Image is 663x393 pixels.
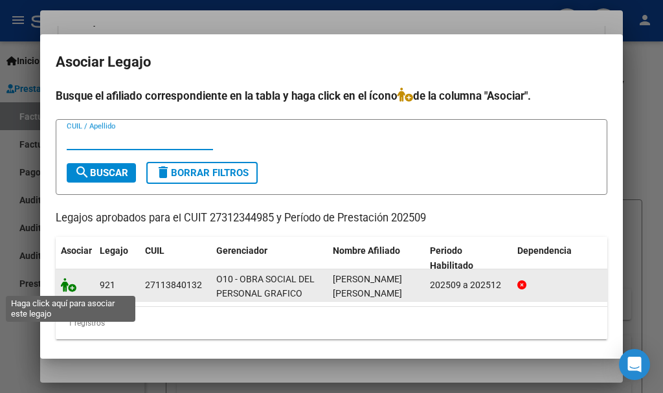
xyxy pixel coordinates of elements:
[100,245,128,256] span: Legajo
[145,245,164,256] span: CUIL
[155,164,171,180] mat-icon: delete
[74,167,128,179] span: Buscar
[619,349,650,380] div: Open Intercom Messenger
[155,167,249,179] span: Borrar Filtros
[333,274,402,299] span: ACOSTA MONICA NILDA
[56,210,607,227] p: Legajos aprobados para el CUIT 27312344985 y Período de Prestación 202509
[56,307,607,339] div: 1 registros
[56,87,607,104] h4: Busque el afiliado correspondiente en la tabla y haga click en el ícono de la columna "Asociar".
[100,280,115,290] span: 921
[512,237,609,280] datatable-header-cell: Dependencia
[56,237,95,280] datatable-header-cell: Asociar
[333,245,400,256] span: Nombre Afiliado
[216,274,315,299] span: O10 - OBRA SOCIAL DEL PERSONAL GRAFICO
[56,50,607,74] h2: Asociar Legajo
[430,278,507,293] div: 202509 a 202512
[67,163,136,183] button: Buscar
[517,245,572,256] span: Dependencia
[430,245,473,271] span: Periodo Habilitado
[216,245,267,256] span: Gerenciador
[95,237,140,280] datatable-header-cell: Legajo
[140,237,211,280] datatable-header-cell: CUIL
[425,237,512,280] datatable-header-cell: Periodo Habilitado
[211,237,328,280] datatable-header-cell: Gerenciador
[74,164,90,180] mat-icon: search
[61,245,92,256] span: Asociar
[328,237,425,280] datatable-header-cell: Nombre Afiliado
[146,162,258,184] button: Borrar Filtros
[145,278,202,293] div: 27113840132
